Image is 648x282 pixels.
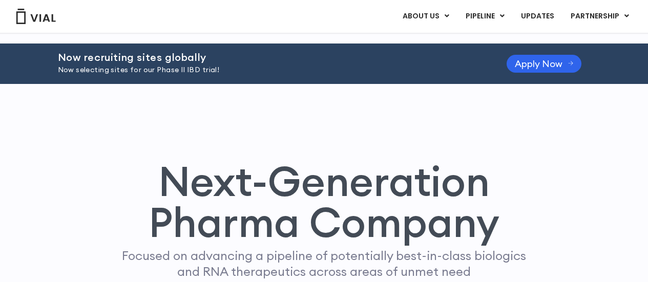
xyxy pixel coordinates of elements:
[118,248,531,279] p: Focused on advancing a pipeline of potentially best-in-class biologics and RNA therapeutics acros...
[515,60,562,68] span: Apply Now
[15,9,56,24] img: Vial Logo
[513,8,562,25] a: UPDATES
[507,55,582,73] a: Apply Now
[58,52,481,63] h2: Now recruiting sites globally
[394,8,457,25] a: ABOUT USMenu Toggle
[102,161,546,243] h1: Next-Generation Pharma Company
[562,8,637,25] a: PARTNERSHIPMenu Toggle
[58,64,481,76] p: Now selecting sites for our Phase II IBD trial!
[457,8,512,25] a: PIPELINEMenu Toggle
